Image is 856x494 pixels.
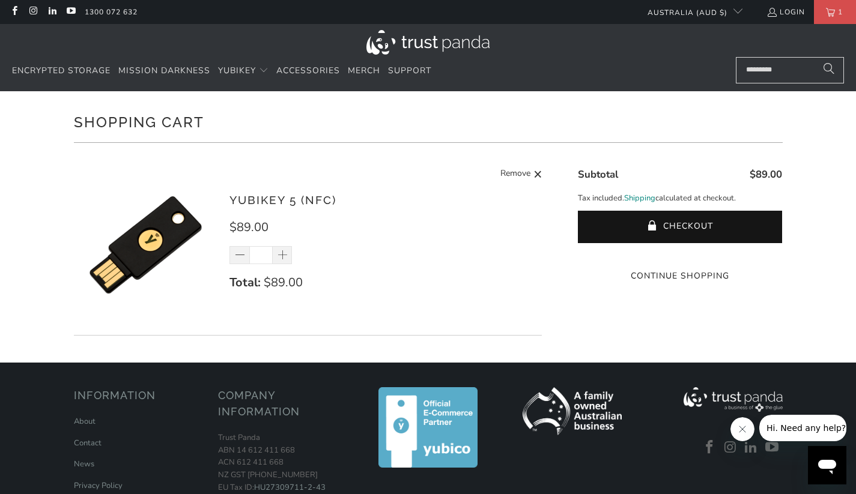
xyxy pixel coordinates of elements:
a: Continue Shopping [578,270,782,283]
a: HU27309711-2-43 [254,482,326,493]
a: Support [388,57,431,85]
iframe: Button to launch messaging window [808,446,846,484]
button: Checkout [578,211,782,243]
span: $89.00 [750,167,782,181]
summary: YubiKey [218,57,269,85]
span: $89.00 [264,274,303,291]
img: Trust Panda Australia [366,30,490,55]
iframe: Message from company [759,415,846,441]
a: Accessories [276,57,340,85]
span: Support [388,65,431,76]
a: Trust Panda Australia on Facebook [701,440,719,456]
a: About [74,416,96,427]
img: YubiKey 5 (NFC) [74,173,218,317]
a: Trust Panda Australia on LinkedIn [47,7,57,17]
a: Login [766,5,805,19]
iframe: Close message [730,417,754,441]
h1: Shopping Cart [74,109,783,133]
span: Remove [500,167,530,182]
button: Search [814,57,844,83]
a: Mission Darkness [118,57,210,85]
a: Trust Panda Australia on Instagram [721,440,739,456]
span: $89.00 [229,219,269,235]
a: Remove [500,167,542,182]
strong: Total: [229,274,261,291]
nav: Translation missing: en.navigation.header.main_nav [12,57,431,85]
a: Privacy Policy [74,480,123,491]
input: Search... [736,57,844,83]
span: Merch [348,65,380,76]
a: Contact [74,438,102,448]
span: Accessories [276,65,340,76]
a: YubiKey 5 (NFC) [229,193,336,206]
a: 1300 072 632 [85,5,138,19]
a: Trust Panda Australia on YouTube [763,440,782,456]
span: YubiKey [218,65,256,76]
a: Trust Panda Australia on Instagram [28,7,38,17]
span: Mission Darkness [118,65,210,76]
a: Trust Panda Australia on Facebook [9,7,19,17]
a: Merch [348,57,380,85]
span: Encrypted Storage [12,65,111,76]
a: Encrypted Storage [12,57,111,85]
a: Trust Panda Australia on YouTube [65,7,76,17]
a: Trust Panda Australia on LinkedIn [742,440,760,456]
p: Tax included. calculated at checkout. [578,192,782,205]
a: News [74,459,94,469]
span: Subtotal [578,167,618,181]
a: Shipping [624,192,655,205]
